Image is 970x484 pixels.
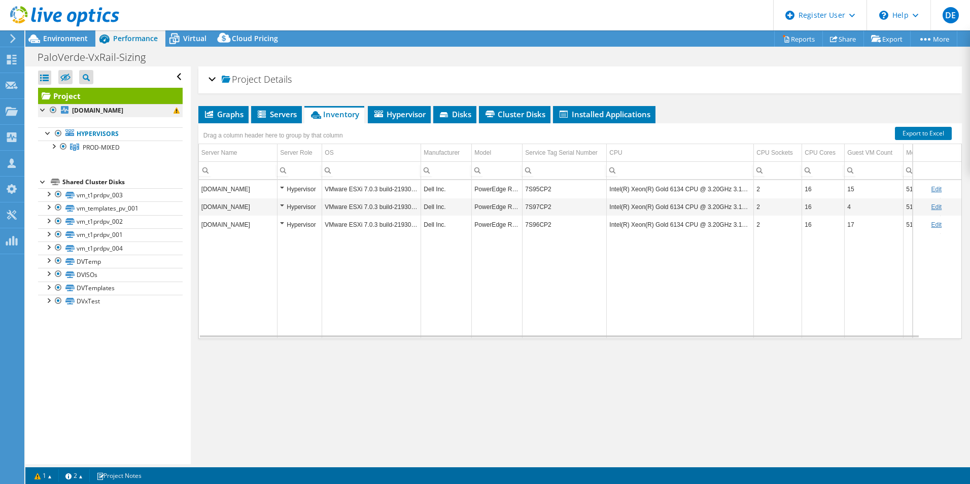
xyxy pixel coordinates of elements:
[199,198,278,216] td: Column Server Name, Value esxzzpvmixed303.apsc.com
[27,469,59,482] a: 1
[278,144,322,162] td: Server Role Column
[845,161,904,179] td: Column Guest VM Count, Filter cell
[322,180,421,198] td: Column OS, Value VMware ESXi 7.0.3 build-21930508
[322,144,421,162] td: OS Column
[199,180,278,198] td: Column Server Name, Value esxzzpvmixed301.apsc.com
[943,7,959,23] span: DE
[845,180,904,198] td: Column Guest VM Count, Value 15
[523,161,607,179] td: Column Service Tag Serial Number, Filter cell
[754,198,802,216] td: Column CPU Sockets, Value 2
[280,219,319,231] div: Hypervisor
[38,295,183,308] a: DVxTest
[424,147,460,159] div: Manufacturer
[38,282,183,295] a: DVTemplates
[222,75,261,85] span: Project
[264,73,292,85] span: Details
[607,144,754,162] td: CPU Column
[845,144,904,162] td: Guest VM Count Column
[201,128,345,143] div: Drag a column header here to group by that column
[523,180,607,198] td: Column Service Tag Serial Number, Value 7S95CP2
[421,216,472,233] td: Column Manufacturer, Value Dell Inc.
[421,144,472,162] td: Manufacturer Column
[895,127,952,140] a: Export to Excel
[278,180,322,198] td: Column Server Role, Value Hypervisor
[199,161,278,179] td: Column Server Name, Filter cell
[523,198,607,216] td: Column Service Tag Serial Number, Value 7S97CP2
[38,201,183,215] a: vm_templates_pv_001
[322,198,421,216] td: Column OS, Value VMware ESXi 7.0.3 build-21930508
[33,52,161,63] h1: PaloVerde-VxRail-Sizing
[201,147,237,159] div: Server Name
[931,203,942,211] a: Edit
[845,216,904,233] td: Column Guest VM Count, Value 17
[38,241,183,255] a: vm_t1prdpv_004
[38,188,183,201] a: vm_t1prdpv_003
[322,161,421,179] td: Column OS, Filter cell
[43,33,88,43] span: Environment
[38,88,183,104] a: Project
[38,127,183,141] a: Hypervisors
[438,109,471,119] span: Disks
[83,143,120,152] span: PROD-MIXED
[931,221,942,228] a: Edit
[802,161,845,179] td: Column CPU Cores, Filter cell
[802,144,845,162] td: CPU Cores Column
[756,147,792,159] div: CPU Sockets
[484,109,545,119] span: Cluster Disks
[38,141,183,154] a: PROD-MIXED
[232,33,278,43] span: Cloud Pricing
[278,216,322,233] td: Column Server Role, Value Hypervisor
[607,216,754,233] td: Column CPU, Value Intel(R) Xeon(R) Gold 6134 CPU @ 3.20GHz 3.19 GHz
[754,216,802,233] td: Column CPU Sockets, Value 2
[199,216,278,233] td: Column Server Name, Value esxzzpvmixed302.apsc.com
[472,180,523,198] td: Column Model, Value PowerEdge R640
[802,180,845,198] td: Column CPU Cores, Value 16
[904,198,941,216] td: Column Memory, Value 511.69 GiB
[421,198,472,216] td: Column Manufacturer, Value Dell Inc.
[607,180,754,198] td: Column CPU, Value Intel(R) Xeon(R) Gold 6134 CPU @ 3.20GHz 3.19 GHz
[607,161,754,179] td: Column CPU, Filter cell
[472,216,523,233] td: Column Model, Value PowerEdge R640
[609,147,622,159] div: CPU
[879,11,888,20] svg: \n
[38,268,183,281] a: DVISOs
[280,183,319,195] div: Hypervisor
[198,123,962,339] div: Data grid
[72,106,123,115] b: [DOMAIN_NAME]
[278,198,322,216] td: Column Server Role, Value Hypervisor
[906,147,928,159] div: Memory
[558,109,650,119] span: Installed Applications
[280,147,312,159] div: Server Role
[373,109,426,119] span: Hypervisor
[421,161,472,179] td: Column Manufacturer, Filter cell
[38,228,183,241] a: vm_t1prdpv_001
[472,144,523,162] td: Model Column
[847,147,892,159] div: Guest VM Count
[863,31,911,47] a: Export
[822,31,864,47] a: Share
[910,31,957,47] a: More
[802,216,845,233] td: Column CPU Cores, Value 16
[474,147,491,159] div: Model
[38,104,183,117] a: [DOMAIN_NAME]
[183,33,206,43] span: Virtual
[203,109,244,119] span: Graphs
[754,144,802,162] td: CPU Sockets Column
[472,161,523,179] td: Column Model, Filter cell
[113,33,158,43] span: Performance
[523,144,607,162] td: Service Tag Serial Number Column
[309,109,359,119] span: Inventory
[421,180,472,198] td: Column Manufacturer, Value Dell Inc.
[256,109,297,119] span: Servers
[322,216,421,233] td: Column OS, Value VMware ESXi 7.0.3 build-21930508
[802,198,845,216] td: Column CPU Cores, Value 16
[278,161,322,179] td: Column Server Role, Filter cell
[58,469,90,482] a: 2
[904,216,941,233] td: Column Memory, Value 511.69 GiB
[754,161,802,179] td: Column CPU Sockets, Filter cell
[199,144,278,162] td: Server Name Column
[774,31,823,47] a: Reports
[38,215,183,228] a: vm_t1prdpv_002
[904,144,941,162] td: Memory Column
[904,161,941,179] td: Column Memory, Filter cell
